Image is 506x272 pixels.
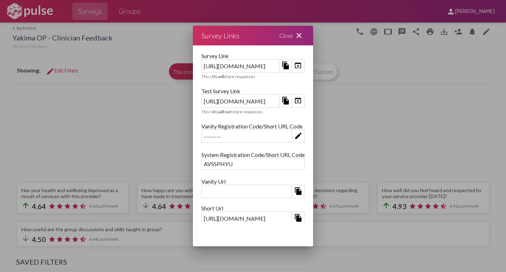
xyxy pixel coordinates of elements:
div: Survey Links [201,30,239,41]
div: Short Url [201,205,305,211]
mat-icon: file_copy [281,96,290,105]
div: Vanity Registration Code/Short URL Code [201,123,305,129]
mat-icon: file_copy [281,61,290,70]
div: AVSSPHYU [202,158,304,169]
mat-icon: open_in_browser [294,96,302,105]
mat-icon: edit [294,132,303,140]
mat-icon: close [295,31,303,40]
mat-icon: open_in_browser [294,61,302,70]
div: Survey Link [201,52,305,59]
div: This URL store responses [201,74,305,79]
div: Close [271,26,313,45]
mat-icon: file_copy [294,187,303,195]
mat-icon: file_copy [294,214,303,222]
div: This URL store responses [201,109,305,114]
div: Test Survey Link [201,88,305,94]
b: will [218,74,224,79]
div: [URL][DOMAIN_NAME] [202,61,279,71]
div: -------- [202,131,292,142]
b: will not [218,109,232,114]
div: Vanity Url [201,178,305,185]
div: System Registration Code/Short URL Code [201,151,305,158]
div: [URL][DOMAIN_NAME] [202,96,279,107]
div: [URL][DOMAIN_NAME] [202,213,292,224]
